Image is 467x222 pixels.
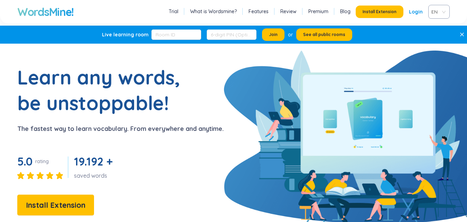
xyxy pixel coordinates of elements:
[207,29,256,40] input: 6-digit PIN (Optional)
[262,28,284,41] button: Join
[17,5,74,19] a: WordsMine!
[269,32,278,37] span: Join
[340,8,351,15] a: Blog
[308,8,328,15] a: Premium
[303,32,345,37] span: See all public rooms
[249,8,269,15] a: Features
[169,8,178,15] a: Trial
[74,172,115,179] div: saved words
[409,6,423,18] a: Login
[17,195,94,215] button: Install Extension
[280,8,297,15] a: Review
[17,154,32,168] span: 5.0
[17,64,190,116] h1: Learn any words, be unstoppable!
[35,158,49,165] div: rating
[363,9,396,15] span: Install Extension
[431,7,444,17] span: VIE
[74,154,112,168] span: 19.192 +
[102,31,149,38] div: Live learning room
[190,8,237,15] a: What is Wordsmine?
[296,28,352,41] button: See all public rooms
[17,202,94,209] a: Install Extension
[17,124,224,134] p: The fastest way to learn vocabulary. From everywhere and anytime.
[26,199,85,211] span: Install Extension
[356,6,403,18] button: Install Extension
[151,29,201,40] input: Room ID
[288,31,293,38] div: or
